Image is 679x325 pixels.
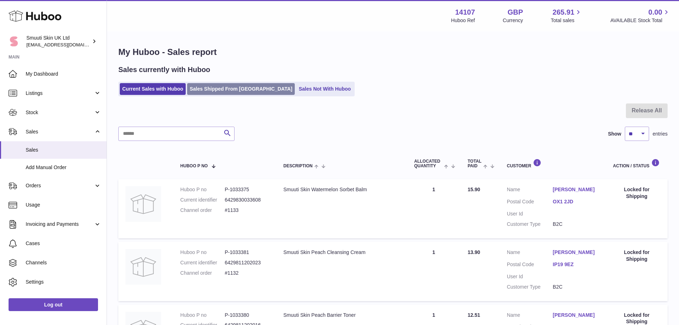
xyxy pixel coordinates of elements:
span: entries [653,131,668,137]
dd: 6429830033608 [225,197,269,203]
span: AVAILABLE Stock Total [610,17,670,24]
td: 1 [407,242,461,301]
strong: GBP [508,7,523,17]
span: 0.00 [648,7,662,17]
span: [EMAIL_ADDRESS][DOMAIN_NAME] [26,42,105,47]
div: Smuuti Skin UK Ltd [26,35,91,48]
div: Locked for Shipping [613,249,660,263]
span: ALLOCATED Quantity [414,159,442,168]
a: 0.00 AVAILABLE Stock Total [610,7,670,24]
span: 12.51 [468,312,480,318]
a: [PERSON_NAME] [553,186,599,193]
dd: #1132 [225,270,269,276]
div: Smuuti Skin Peach Cleansing Cream [283,249,400,256]
dt: Current identifier [180,197,225,203]
dd: B2C [553,221,599,228]
span: Invoicing and Payments [26,221,94,228]
span: My Dashboard [26,71,101,77]
dt: Huboo P no [180,312,225,319]
dt: Postal Code [507,261,553,270]
strong: 14107 [455,7,475,17]
dt: User Id [507,210,553,217]
label: Show [608,131,621,137]
a: [PERSON_NAME] [553,249,599,256]
dt: Current identifier [180,259,225,266]
dt: User Id [507,273,553,280]
dt: Name [507,249,553,258]
a: OX1 2JD [553,198,599,205]
dd: P-1033380 [225,312,269,319]
a: IP19 9EZ [553,261,599,268]
a: Log out [9,298,98,311]
dt: Customer Type [507,221,553,228]
a: [PERSON_NAME] [553,312,599,319]
dt: Channel order [180,207,225,214]
div: Currency [503,17,523,24]
a: Current Sales with Huboo [120,83,186,95]
dt: Name [507,186,553,195]
div: Smuuti Skin Watermelon Sorbet Balm [283,186,400,193]
div: Smuuti Skin Peach Barrier Toner [283,312,400,319]
dd: B2C [553,284,599,290]
span: Total sales [551,17,582,24]
span: Settings [26,279,101,285]
span: Total paid [468,159,482,168]
a: Sales Not With Huboo [296,83,353,95]
img: no-photo.jpg [125,249,161,285]
img: no-photo.jpg [125,186,161,222]
dd: #1133 [225,207,269,214]
span: Orders [26,182,94,189]
div: Locked for Shipping [613,186,660,200]
span: Sales [26,147,101,153]
dd: 6429811202023 [225,259,269,266]
span: Channels [26,259,101,266]
dd: P-1033375 [225,186,269,193]
span: 15.90 [468,187,480,192]
h1: My Huboo - Sales report [118,46,668,58]
span: Listings [26,90,94,97]
img: internalAdmin-14107@internal.huboo.com [9,36,19,47]
span: Stock [26,109,94,116]
a: Sales Shipped From [GEOGRAPHIC_DATA] [187,83,295,95]
dt: Channel order [180,270,225,276]
span: 265.91 [552,7,574,17]
span: Sales [26,128,94,135]
span: 13.90 [468,249,480,255]
span: Usage [26,202,101,208]
dt: Postal Code [507,198,553,207]
a: 265.91 Total sales [551,7,582,24]
span: Add Manual Order [26,164,101,171]
div: Huboo Ref [451,17,475,24]
dd: P-1033381 [225,249,269,256]
div: Action / Status [613,159,660,168]
dt: Name [507,312,553,320]
dt: Huboo P no [180,249,225,256]
td: 1 [407,179,461,238]
div: Customer [507,159,599,168]
h2: Sales currently with Huboo [118,65,210,75]
dt: Huboo P no [180,186,225,193]
span: Huboo P no [180,164,208,168]
dt: Customer Type [507,284,553,290]
span: Description [283,164,313,168]
span: Cases [26,240,101,247]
